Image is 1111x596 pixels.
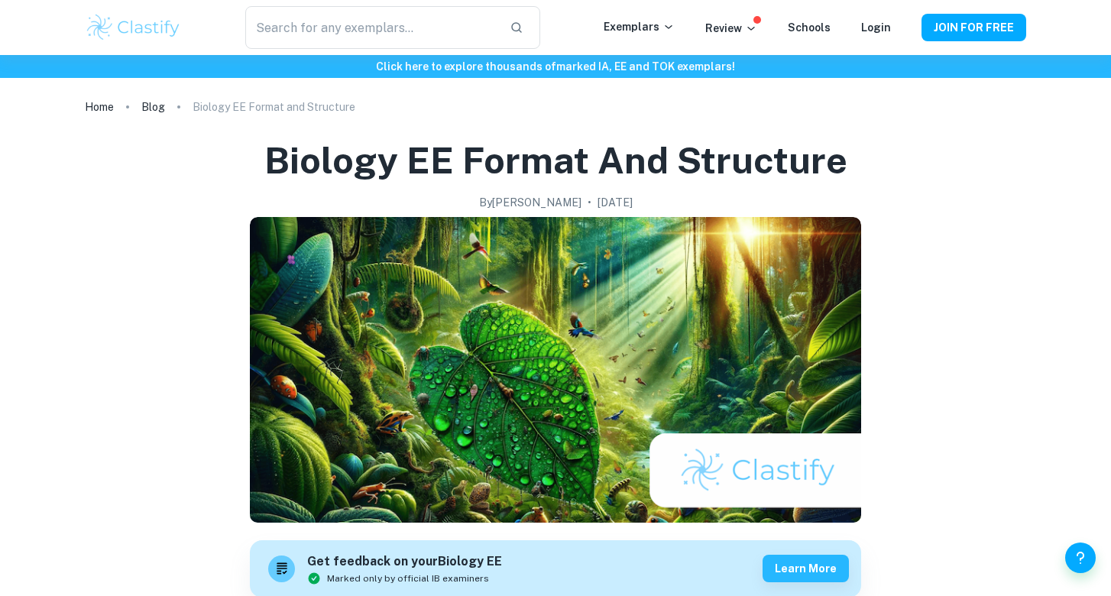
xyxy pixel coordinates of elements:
[250,217,861,523] img: Biology EE Format and Structure cover image
[193,99,355,115] p: Biology EE Format and Structure
[3,58,1108,75] h6: Click here to explore thousands of marked IA, EE and TOK exemplars !
[245,6,497,49] input: Search for any exemplars...
[264,136,847,185] h1: Biology EE Format and Structure
[479,194,581,211] h2: By [PERSON_NAME]
[307,552,502,572] h6: Get feedback on your Biology EE
[604,18,675,35] p: Exemplars
[141,96,165,118] a: Blog
[922,14,1026,41] button: JOIN FOR FREE
[598,194,633,211] h2: [DATE]
[861,21,891,34] a: Login
[763,555,849,582] button: Learn more
[705,20,757,37] p: Review
[1065,543,1096,573] button: Help and Feedback
[85,12,182,43] img: Clastify logo
[327,572,489,585] span: Marked only by official IB examiners
[85,96,114,118] a: Home
[788,21,831,34] a: Schools
[588,194,591,211] p: •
